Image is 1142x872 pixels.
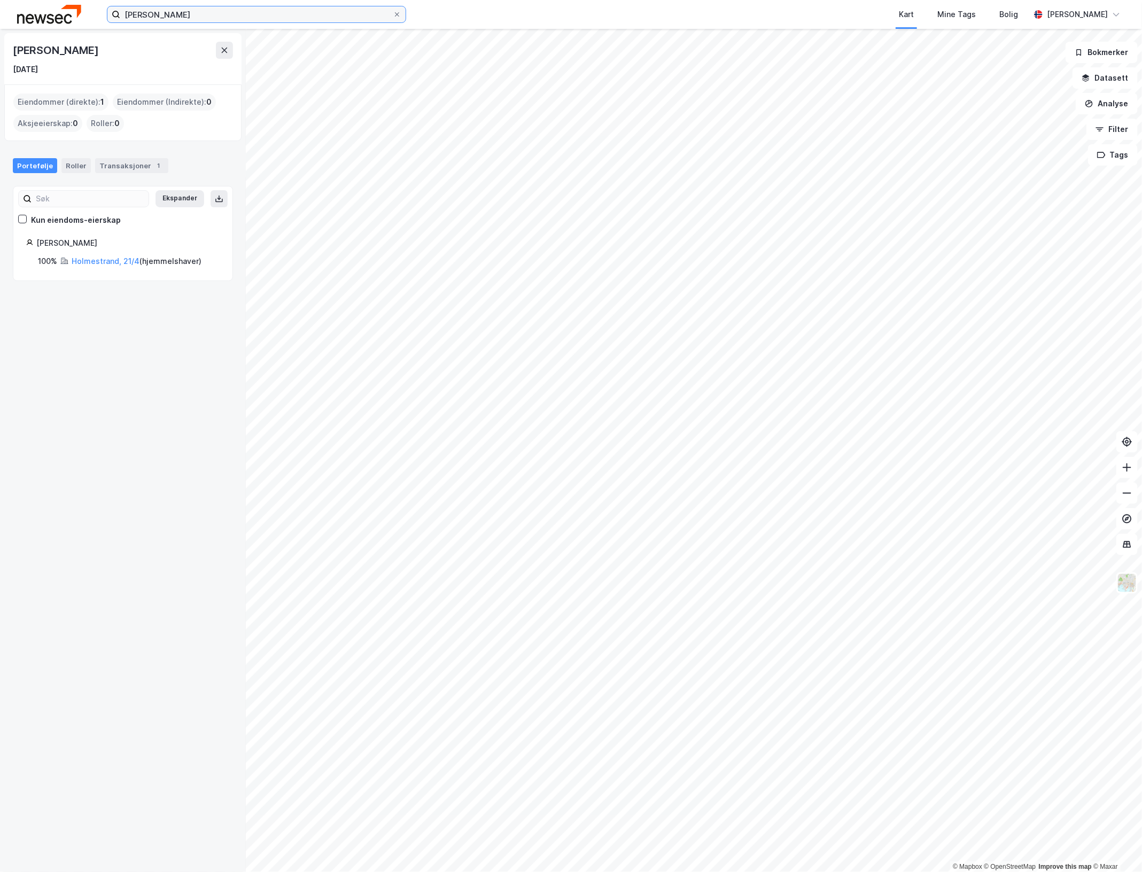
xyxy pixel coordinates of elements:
[114,117,120,130] span: 0
[13,63,38,76] div: [DATE]
[153,160,164,171] div: 1
[13,158,57,173] div: Portefølje
[32,191,149,207] input: Søk
[206,96,212,108] span: 0
[120,6,393,22] input: Søk på adresse, matrikkel, gårdeiere, leietakere eller personer
[113,94,216,111] div: Eiendommer (Indirekte) :
[1066,42,1138,63] button: Bokmerker
[100,96,104,108] span: 1
[73,117,78,130] span: 0
[13,94,108,111] div: Eiendommer (direkte) :
[87,115,124,132] div: Roller :
[1089,821,1142,872] div: Kontrollprogram for chat
[1039,863,1092,870] a: Improve this map
[953,863,982,870] a: Mapbox
[1047,8,1108,21] div: [PERSON_NAME]
[984,863,1036,870] a: OpenStreetMap
[999,8,1018,21] div: Bolig
[1073,67,1138,89] button: Datasett
[1117,573,1137,593] img: Z
[38,255,57,268] div: 100%
[95,158,168,173] div: Transaksjoner
[13,42,100,59] div: [PERSON_NAME]
[36,237,220,250] div: [PERSON_NAME]
[937,8,976,21] div: Mine Tags
[61,158,91,173] div: Roller
[1088,144,1138,166] button: Tags
[899,8,914,21] div: Kart
[13,115,82,132] div: Aksjeeierskap :
[156,190,204,207] button: Ekspander
[72,255,201,268] div: ( hjemmelshaver )
[1089,821,1142,872] iframe: Chat Widget
[72,256,139,266] a: Holmestrand, 21/4
[17,5,81,24] img: newsec-logo.f6e21ccffca1b3a03d2d.png
[1076,93,1138,114] button: Analyse
[1086,119,1138,140] button: Filter
[31,214,121,227] div: Kun eiendoms-eierskap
